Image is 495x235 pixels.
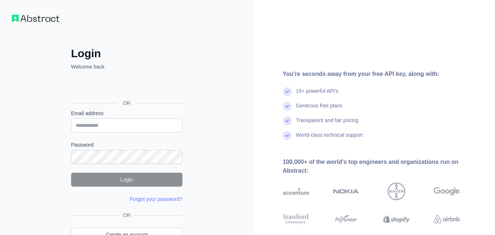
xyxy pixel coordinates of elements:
[434,183,460,200] img: google
[120,212,133,219] span: OR
[388,183,405,200] img: bayer
[71,110,182,117] label: Email address
[383,213,409,226] img: shopify
[71,47,182,60] h2: Login
[283,102,292,111] img: check mark
[333,183,359,200] img: nokia
[283,158,484,175] div: 100,000+ of the world's top engineers and organizations run on Abstract:
[283,183,309,200] img: accenture
[283,117,292,125] img: check mark
[283,213,309,226] img: stanford university
[296,117,359,131] div: Transparent and fair pricing
[333,213,359,226] img: payoneer
[283,70,484,78] div: You're seconds away from your free API key, along with:
[71,63,182,70] p: Welcome back
[117,99,136,107] span: OR
[71,141,182,148] label: Password
[283,87,292,96] img: check mark
[130,196,182,202] a: Forgot your password?
[296,87,339,102] div: 15+ powerful API's
[296,102,343,117] div: Generous free plans
[12,15,59,22] img: Workflow
[296,131,363,146] div: World-class technical support
[67,78,185,95] iframe: Sign in with Google Button
[283,131,292,140] img: check mark
[71,173,182,187] button: Login
[434,213,460,226] img: airbnb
